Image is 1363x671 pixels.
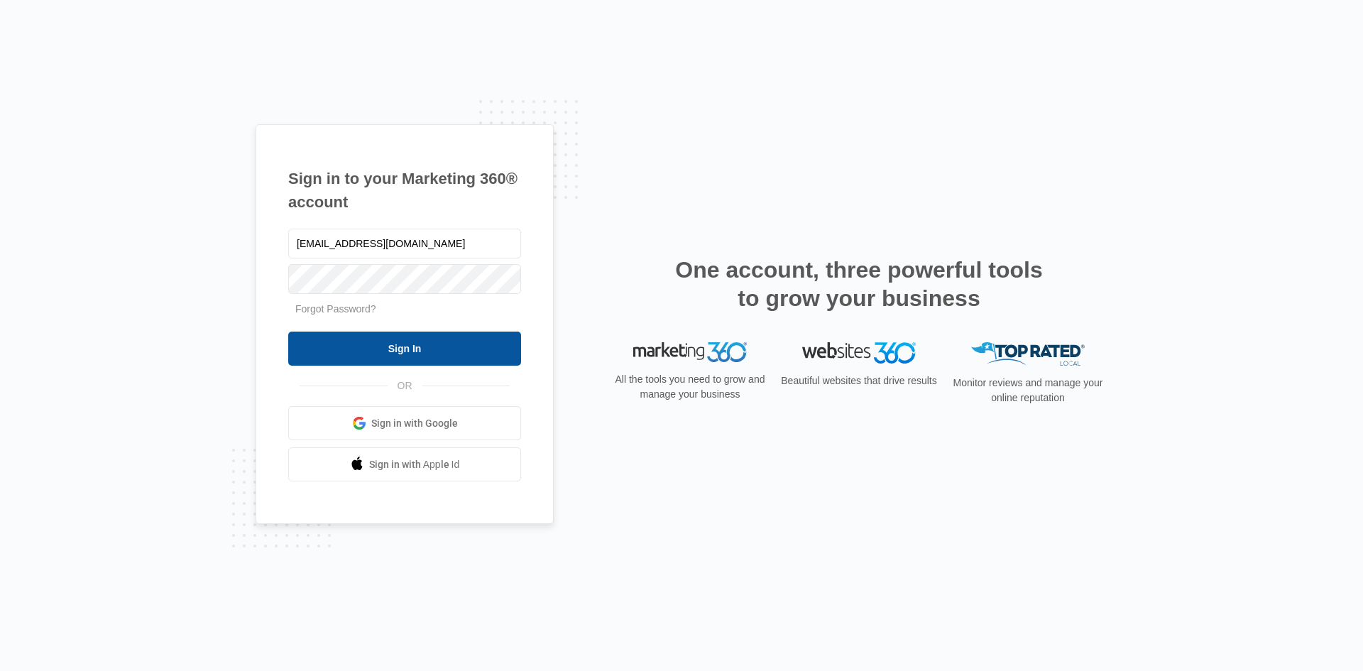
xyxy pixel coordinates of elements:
img: Websites 360 [802,342,916,363]
img: logo_orange.svg [23,23,34,34]
a: Sign in with Google [288,406,521,440]
span: Sign in with Google [371,416,458,431]
p: Monitor reviews and manage your online reputation [948,376,1107,405]
a: Sign in with Apple Id [288,447,521,481]
h1: Sign in to your Marketing 360® account [288,167,521,214]
span: OR [388,378,422,393]
div: Domain: [DOMAIN_NAME] [37,37,156,48]
h2: One account, three powerful tools to grow your business [671,256,1047,312]
div: v 4.0.24 [40,23,70,34]
img: tab_domain_overview_orange.svg [38,89,50,101]
img: Top Rated Local [971,342,1085,366]
img: website_grey.svg [23,37,34,48]
p: Beautiful websites that drive results [779,373,938,388]
a: Forgot Password? [295,303,376,315]
div: Keywords by Traffic [157,91,239,100]
p: All the tools you need to grow and manage your business [611,372,770,402]
span: Sign in with Apple Id [369,457,460,472]
input: Email [288,229,521,258]
div: Domain Overview [54,91,127,100]
img: tab_keywords_by_traffic_grey.svg [141,89,153,101]
img: Marketing 360 [633,342,747,362]
input: Sign In [288,332,521,366]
